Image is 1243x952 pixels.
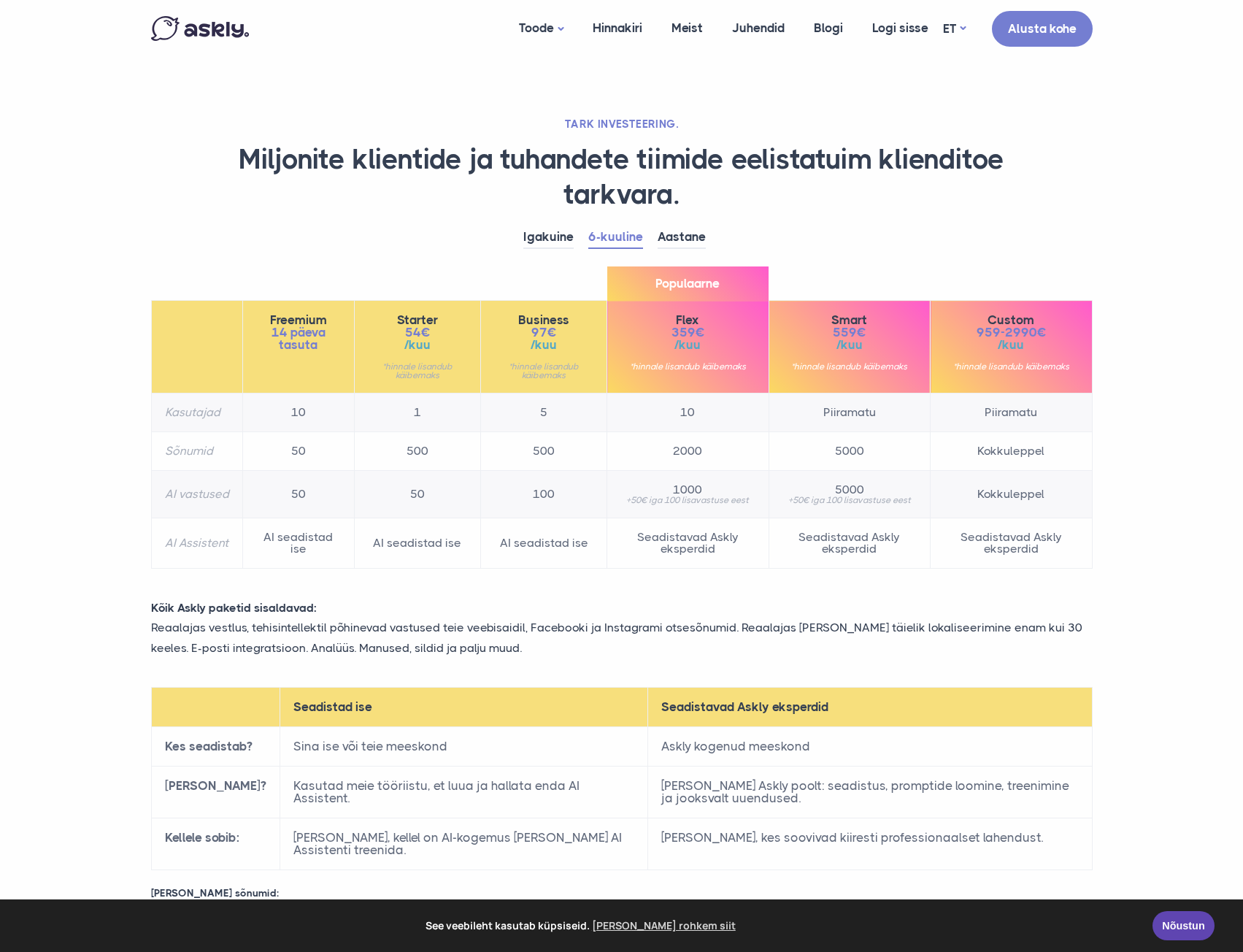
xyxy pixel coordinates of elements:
[590,915,738,937] a: learn more about cookies
[620,339,755,351] span: /kuu
[151,394,242,432] th: Kasutajad
[620,484,755,496] span: 1000
[931,518,1092,569] td: Seadistavad Askly eksperdid
[607,394,769,432] td: 10
[494,362,593,380] small: *hinnale lisandub käibemaks
[648,726,1092,766] td: Askly kogenud meeskond
[151,16,249,41] img: Askly
[658,226,706,249] a: Aastane
[769,432,930,471] td: 5000
[943,18,966,39] a: ET
[242,394,354,432] td: 10
[620,314,755,326] span: Flex
[151,766,280,818] th: [PERSON_NAME]?
[782,362,917,371] small: *hinnale lisandub käibemaks
[607,266,768,301] span: Populaarne
[944,339,1078,351] span: /kuu
[151,818,280,870] th: Kellele sobib:
[354,394,480,432] td: 1
[607,518,769,569] td: Seadistavad Askly eksperdid
[648,766,1092,818] td: [PERSON_NAME] Askly poolt: seadistus, promptide loomine, treenimine ja jooksvalt uuendused.
[242,518,354,569] td: AI seadistad ise
[769,394,930,432] td: Piiramatu
[588,226,643,249] a: 6-kuuline
[648,687,1092,726] th: Seadistavad Askly eksperdid
[769,518,930,569] td: Seadistavad Askly eksperdid
[648,818,1092,870] td: [PERSON_NAME], kes soovivad kiiresti professionaalset lahendust.
[242,471,354,518] td: 50
[368,362,467,380] small: *hinnale lisandub käibemaks
[944,362,1078,371] small: *hinnale lisandub käibemaks
[944,326,1078,339] span: 959-2990€
[140,618,1104,657] p: Reaalajas vestlus, tehisintellektil põhinevad vastused teie veebisaidil, Facebooki ja Instagrami ...
[494,326,593,339] span: 97€
[368,314,467,326] span: Starter
[620,362,755,371] small: *hinnale lisandub käibemaks
[280,818,648,870] td: [PERSON_NAME], kellel on AI-kogemus [PERSON_NAME] AI Assistenti treenida.
[280,687,648,726] th: Seadistad ise
[354,471,480,518] td: 50
[944,314,1078,326] span: Custom
[151,726,280,766] th: Kes seadistab?
[494,314,593,326] span: Business
[494,339,593,351] span: /kuu
[280,766,648,818] td: Kasutad meie tööriistu, et luua ja hallata enda AI Assistent.
[620,496,755,504] small: +50€ iga 100 lisavastuse eest
[931,432,1092,471] td: Kokkuleppel
[481,432,607,471] td: 500
[354,432,480,471] td: 500
[151,117,1093,131] h2: TARK INVESTEERING.
[481,394,607,432] td: 5
[280,726,648,766] td: Sina ise või teie meeskond
[782,314,917,326] span: Smart
[782,496,917,504] small: +50€ iga 100 lisavastuse eest
[151,432,242,471] th: Sõnumid
[931,394,1092,432] td: Piiramatu
[620,326,755,339] span: 359€
[481,471,607,518] td: 100
[782,339,917,351] span: /kuu
[354,518,480,569] td: AI seadistad ise
[151,518,242,569] th: AI Assistent
[242,432,354,471] td: 50
[151,471,242,518] th: AI vastused
[151,887,279,899] strong: [PERSON_NAME] sõnumid:
[368,326,467,339] span: 54€
[151,601,317,615] strong: Kõik Askly paketid sisaldavad:
[782,484,917,496] span: 5000
[607,432,769,471] td: 2000
[523,226,574,249] a: Igakuine
[151,142,1093,212] h1: Miljonite klientide ja tuhandete tiimide eelistatuim klienditoe tarkvara.
[368,339,467,351] span: /kuu
[992,11,1093,47] a: Alusta kohe
[256,326,341,351] span: 14 päeva tasuta
[944,488,1078,500] span: Kokkuleppel
[21,915,1142,937] span: See veebileht kasutab küpsiseid.
[1152,911,1215,940] a: Nõustun
[782,326,917,339] span: 559€
[481,518,607,569] td: AI seadistad ise
[256,314,341,326] span: Freemium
